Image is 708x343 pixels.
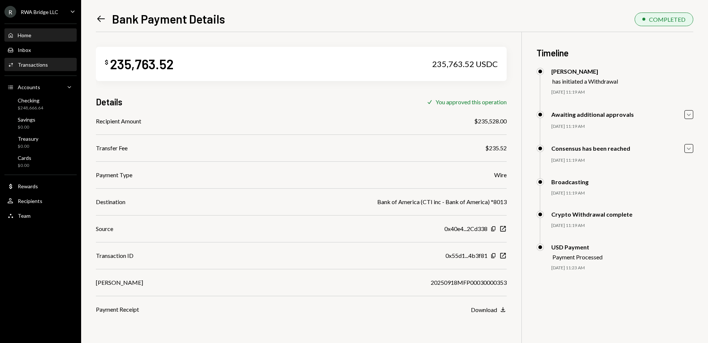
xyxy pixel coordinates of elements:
[4,133,77,151] a: Treasury$0.00
[96,171,132,179] div: Payment Type
[4,28,77,42] a: Home
[494,171,507,179] div: Wire
[18,105,43,111] div: $248,666.64
[551,123,693,130] div: [DATE] 11:19 AM
[551,223,693,229] div: [DATE] 11:19 AM
[96,278,143,287] div: [PERSON_NAME]
[96,96,122,108] h3: Details
[4,80,77,94] a: Accounts
[18,198,42,204] div: Recipients
[537,47,693,59] h3: Timeline
[18,62,48,68] div: Transactions
[474,117,507,126] div: $235,528.00
[431,278,507,287] div: 20250918MFP00030000353
[4,209,77,222] a: Team
[435,98,507,105] div: You approved this operation
[112,11,225,26] h1: Bank Payment Details
[552,78,618,85] div: has initiated a Withdrawal
[551,68,618,75] div: [PERSON_NAME]
[105,59,108,66] div: $
[4,179,77,193] a: Rewards
[551,265,693,271] div: [DATE] 11:23 AM
[21,9,58,15] div: RWA Bridge LLC
[551,111,634,118] div: Awaiting additional approvals
[18,97,43,104] div: Checking
[4,6,16,18] div: R
[96,197,125,206] div: Destination
[485,144,507,153] div: $235.52
[551,211,632,218] div: Crypto Withdrawal complete
[551,157,693,164] div: [DATE] 11:19 AM
[377,197,507,206] div: Bank of America (CTI inc - Bank of America) *8013
[18,213,31,219] div: Team
[18,84,40,90] div: Accounts
[96,251,133,260] div: Transaction ID
[551,190,693,196] div: [DATE] 11:19 AM
[471,306,507,314] button: Download
[432,59,498,69] div: 235,763.52 USDC
[551,178,589,185] div: Broadcasting
[444,224,487,233] div: 0x40e4...2Cd338
[4,95,77,113] a: Checking$248,666.64
[4,194,77,207] a: Recipients
[18,143,38,150] div: $0.00
[18,116,35,123] div: Savings
[96,117,141,126] div: Recipient Amount
[96,144,128,153] div: Transfer Fee
[4,58,77,71] a: Transactions
[4,43,77,56] a: Inbox
[471,306,497,313] div: Download
[18,32,31,38] div: Home
[18,47,31,53] div: Inbox
[110,56,174,72] div: 235,763.52
[551,89,693,95] div: [DATE] 11:19 AM
[96,224,113,233] div: Source
[551,145,630,152] div: Consensus has been reached
[18,162,31,169] div: $0.00
[4,114,77,132] a: Savings$0.00
[96,305,139,314] div: Payment Receipt
[552,253,603,260] div: Payment Processed
[18,183,38,189] div: Rewards
[18,136,38,142] div: Treasury
[18,124,35,130] div: $0.00
[4,153,77,170] a: Cards$0.00
[445,251,487,260] div: 0x55d1...4b3f81
[18,155,31,161] div: Cards
[551,244,603,251] div: USD Payment
[649,16,686,23] div: COMPLETED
